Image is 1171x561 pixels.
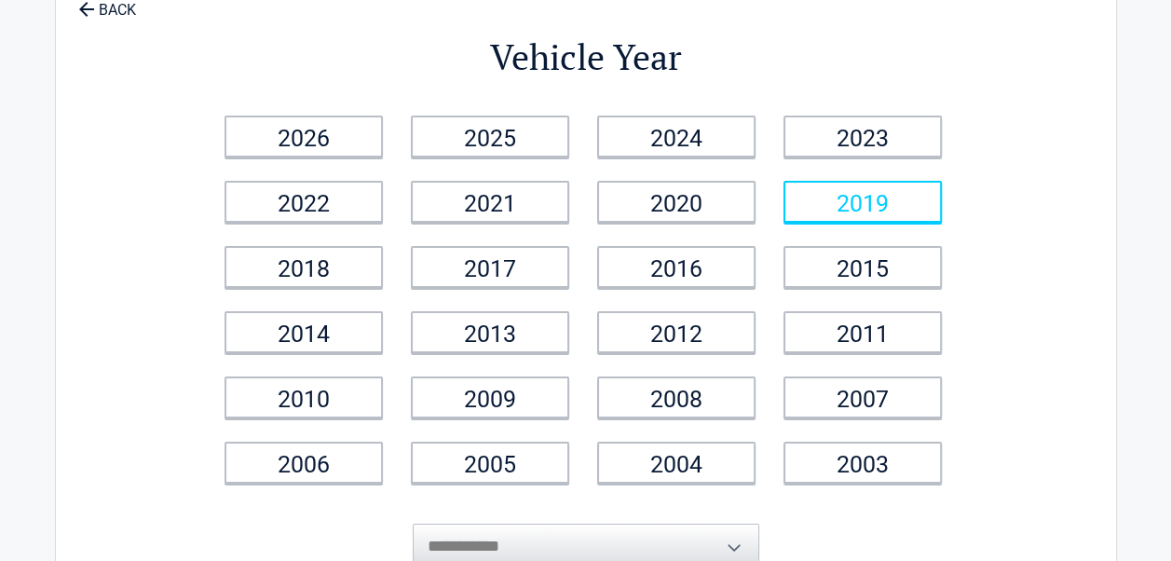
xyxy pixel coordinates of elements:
[411,376,569,418] a: 2009
[411,311,569,353] a: 2013
[597,376,756,418] a: 2008
[597,442,756,484] a: 2004
[783,442,942,484] a: 2003
[213,34,959,81] h2: Vehicle Year
[225,246,383,288] a: 2018
[597,246,756,288] a: 2016
[783,246,942,288] a: 2015
[597,116,756,157] a: 2024
[225,376,383,418] a: 2010
[411,246,569,288] a: 2017
[411,181,569,223] a: 2021
[783,311,942,353] a: 2011
[411,116,569,157] a: 2025
[225,442,383,484] a: 2006
[783,116,942,157] a: 2023
[411,442,569,484] a: 2005
[225,181,383,223] a: 2022
[597,181,756,223] a: 2020
[225,311,383,353] a: 2014
[597,311,756,353] a: 2012
[783,376,942,418] a: 2007
[783,181,942,223] a: 2019
[225,116,383,157] a: 2026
